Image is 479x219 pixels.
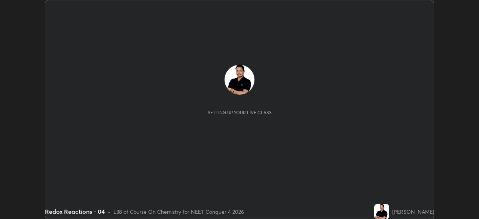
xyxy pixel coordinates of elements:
[225,65,254,95] img: f038782568bc4da7bb0aca6a5d33880f.jpg
[45,207,105,216] div: Redox Reactions - 04
[374,204,389,219] img: f038782568bc4da7bb0aca6a5d33880f.jpg
[392,208,434,216] div: [PERSON_NAME]
[208,110,272,115] div: Setting up your live class
[108,208,110,216] div: •
[113,208,244,216] div: L38 of Course On Chemistry for NEET Conquer 4 2026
